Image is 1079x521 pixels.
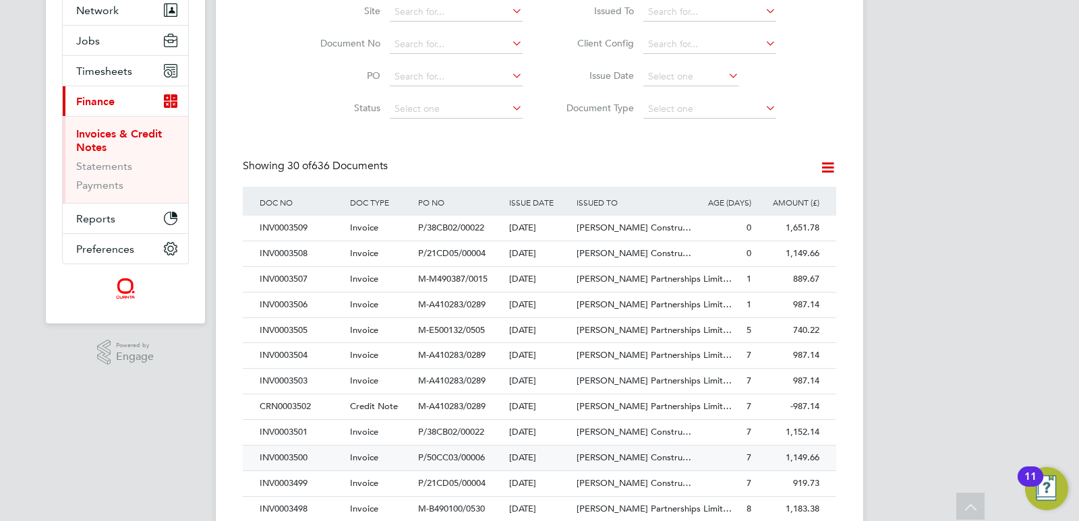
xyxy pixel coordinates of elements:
div: [DATE] [506,471,574,496]
span: Invoice [350,273,378,284]
span: Invoice [350,222,378,233]
span: [PERSON_NAME] Constru… [577,222,691,233]
div: INV0003508 [256,241,347,266]
span: 7 [747,426,751,437]
span: Invoice [350,375,378,386]
div: INV0003506 [256,293,347,317]
button: Open Resource Center, 11 new notifications [1025,467,1068,510]
span: 0 [747,247,751,259]
div: PO NO [415,187,505,218]
div: [DATE] [506,343,574,368]
label: Issue Date [556,69,634,82]
div: 919.73 [755,471,823,496]
span: M-A410283/0289 [418,349,486,361]
label: Status [303,102,380,114]
input: Search for... [643,3,776,22]
div: INV0003501 [256,420,347,445]
span: M-E500132/0505 [418,324,485,336]
div: INV0003507 [256,267,347,292]
span: 5 [747,324,751,336]
span: 7 [747,375,751,386]
div: AGE (DAYS) [687,187,755,218]
span: [PERSON_NAME] Partnerships Limit… [577,273,732,284]
span: M-M490387/0015 [418,273,488,284]
div: [DATE] [506,318,574,343]
div: INV0003500 [256,446,347,470]
button: Reports [63,204,188,233]
div: 987.14 [755,343,823,368]
label: Issued To [556,5,634,17]
div: AMOUNT (£) [755,187,823,218]
span: Engage [116,351,154,363]
span: Invoice [350,426,378,437]
span: Invoice [350,247,378,259]
div: [DATE] [506,216,574,241]
div: [DATE] [506,394,574,419]
span: 30 of [287,159,312,173]
a: Invoices & Credit Notes [76,127,162,154]
div: [DATE] [506,241,574,266]
input: Search for... [390,35,523,54]
span: Invoice [350,477,378,489]
input: Select one [643,100,776,119]
div: [DATE] [506,446,574,470]
input: Search for... [390,67,523,86]
span: M-B490100/0530 [418,503,485,514]
div: 1,149.66 [755,446,823,470]
span: Finance [76,95,115,108]
input: Select one [643,67,739,86]
div: INV0003509 [256,216,347,241]
div: DOC NO [256,187,347,218]
span: [PERSON_NAME] Partnerships Limit… [577,503,732,514]
button: Jobs [63,26,188,55]
span: [PERSON_NAME] Partnerships Limit… [577,400,732,412]
span: [PERSON_NAME] Partnerships Limit… [577,299,732,310]
span: Reports [76,212,115,225]
button: Finance [63,86,188,116]
div: [DATE] [506,420,574,445]
div: ISSUE DATE [506,187,574,218]
label: Document Type [556,102,634,114]
input: Search for... [390,3,523,22]
span: 1 [747,299,751,310]
a: Go to home page [62,278,189,299]
label: Client Config [556,37,634,49]
span: M-A410283/0289 [418,299,486,310]
div: INV0003504 [256,343,347,368]
span: Invoice [350,299,378,310]
span: Network [76,4,119,17]
span: Invoice [350,503,378,514]
span: P/21CD05/00004 [418,247,486,259]
span: Credit Note [350,400,398,412]
span: Jobs [76,34,100,47]
span: Invoice [350,349,378,361]
button: Timesheets [63,56,188,86]
span: 636 Documents [287,159,388,173]
div: 740.22 [755,318,823,343]
div: Showing [243,159,390,173]
div: 987.14 [755,369,823,394]
div: 1,149.66 [755,241,823,266]
span: P/50CC03/00006 [418,452,485,463]
div: [DATE] [506,293,574,317]
a: Statements [76,160,132,173]
label: PO [303,69,380,82]
div: Finance [63,116,188,203]
div: [DATE] [506,267,574,292]
span: P/38CB02/00022 [418,222,484,233]
input: Search for... [643,35,776,54]
span: [PERSON_NAME] Partnerships Limit… [577,324,732,336]
div: ISSUED TO [573,187,687,218]
div: DOC TYPE [347,187,415,218]
div: [DATE] [506,369,574,394]
span: [PERSON_NAME] Constru… [577,452,691,463]
span: [PERSON_NAME] Constru… [577,426,691,437]
div: 889.67 [755,267,823,292]
div: INV0003503 [256,369,347,394]
span: M-A410283/0289 [418,375,486,386]
span: Timesheets [76,65,132,78]
div: CRN0003502 [256,394,347,419]
span: 7 [747,477,751,489]
span: 8 [747,503,751,514]
div: 1,152.14 [755,420,823,445]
